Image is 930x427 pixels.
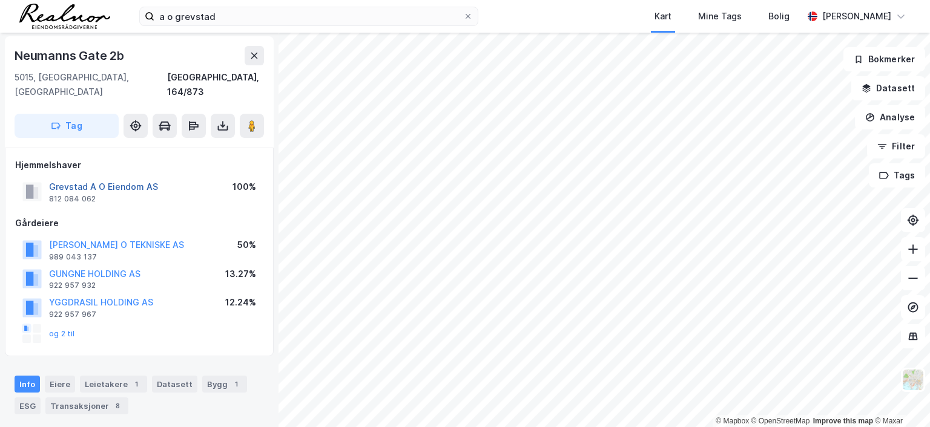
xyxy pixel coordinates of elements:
img: Z [902,368,925,391]
a: Mapbox [716,417,749,425]
div: 1 [230,378,242,390]
div: Hjemmelshaver [15,158,263,172]
div: Datasett [152,376,197,393]
div: 922 957 932 [49,281,96,290]
div: Mine Tags [698,9,742,24]
div: 812 084 062 [49,194,96,204]
a: OpenStreetMap [751,417,810,425]
button: Tag [15,114,119,138]
div: 12.24% [225,295,256,310]
button: Analyse [855,105,925,129]
iframe: Chat Widget [869,369,930,427]
div: [PERSON_NAME] [822,9,891,24]
button: Bokmerker [843,47,925,71]
div: 1 [130,378,142,390]
div: Bygg [202,376,247,393]
button: Filter [867,134,925,158]
input: Søk på adresse, matrikkel, gårdeiere, leietakere eller personer [154,7,463,25]
div: Kart [655,9,671,24]
div: Kontrollprogram for chat [869,369,930,427]
div: 989 043 137 [49,252,97,262]
div: Bolig [768,9,790,24]
div: 922 957 967 [49,310,96,319]
div: Info [15,376,40,393]
div: Neumanns Gate 2b [15,46,127,65]
div: 50% [237,238,256,252]
button: Datasett [851,76,925,100]
div: Transaksjoner [45,397,128,414]
img: realnor-logo.934646d98de889bb5806.png [19,4,110,29]
div: 5015, [GEOGRAPHIC_DATA], [GEOGRAPHIC_DATA] [15,70,167,99]
div: 13.27% [225,267,256,281]
a: Improve this map [813,417,873,425]
div: Leietakere [80,376,147,393]
div: ESG [15,397,41,414]
div: 8 [111,400,124,412]
div: [GEOGRAPHIC_DATA], 164/873 [167,70,264,99]
div: Gårdeiere [15,216,263,230]
div: Eiere [45,376,75,393]
div: 100% [232,180,256,194]
button: Tags [869,163,925,187]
